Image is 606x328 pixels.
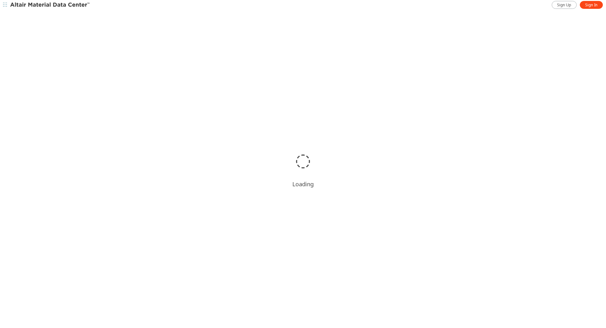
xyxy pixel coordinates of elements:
[585,3,597,8] span: Sign In
[552,1,577,9] a: Sign Up
[10,2,91,8] img: Altair Material Data Center
[580,1,603,9] a: Sign In
[292,180,314,188] div: Loading
[557,3,571,8] span: Sign Up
